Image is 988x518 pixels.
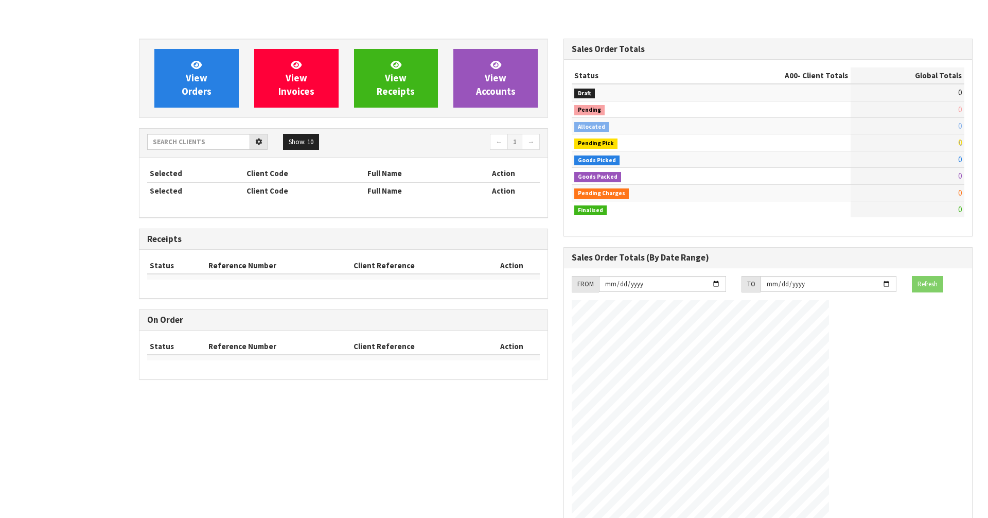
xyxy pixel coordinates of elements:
th: Status [147,338,206,355]
span: View Orders [182,59,211,97]
span: View Accounts [476,59,516,97]
span: Finalised [574,205,607,216]
span: Pending [574,105,605,115]
h3: On Order [147,315,540,325]
th: Client Reference [351,338,483,355]
h3: Receipts [147,234,540,244]
span: Pending Pick [574,139,617,149]
a: → [522,134,540,150]
th: Full Name [365,165,467,182]
th: Status [147,257,206,274]
h3: Sales Order Totals (By Date Range) [572,253,964,263]
th: Action [467,182,540,199]
span: 0 [958,137,962,147]
span: 0 [958,154,962,164]
th: - Client Totals [701,67,851,84]
span: A00 [785,71,798,80]
span: View Receipts [377,59,415,97]
a: ViewInvoices [254,49,339,108]
nav: Page navigation [351,134,540,152]
th: Reference Number [206,338,351,355]
span: Goods Packed [574,172,621,182]
span: Pending Charges [574,188,629,199]
span: Allocated [574,122,609,132]
th: Action [467,165,540,182]
span: 0 [958,121,962,131]
span: 0 [958,105,962,114]
th: Client Code [244,182,365,199]
div: TO [742,276,761,292]
span: 0 [958,204,962,214]
span: Goods Picked [574,156,620,166]
span: 0 [958,171,962,181]
span: 0 [958,88,962,97]
a: ViewOrders [154,49,239,108]
th: Client Reference [351,257,483,274]
a: ViewAccounts [453,49,538,108]
a: 1 [507,134,522,150]
a: ← [490,134,508,150]
th: Action [483,257,540,274]
th: Full Name [365,182,467,199]
div: FROM [572,276,599,292]
th: Action [483,338,540,355]
th: Client Code [244,165,365,182]
input: Search clients [147,134,250,150]
button: Refresh [912,276,943,292]
th: Status [572,67,701,84]
span: Draft [574,89,595,99]
a: ViewReceipts [354,49,438,108]
h3: Sales Order Totals [572,44,964,54]
th: Selected [147,182,244,199]
span: View Invoices [278,59,314,97]
button: Show: 10 [283,134,319,150]
th: Selected [147,165,244,182]
th: Reference Number [206,257,351,274]
th: Global Totals [851,67,964,84]
span: 0 [958,188,962,198]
